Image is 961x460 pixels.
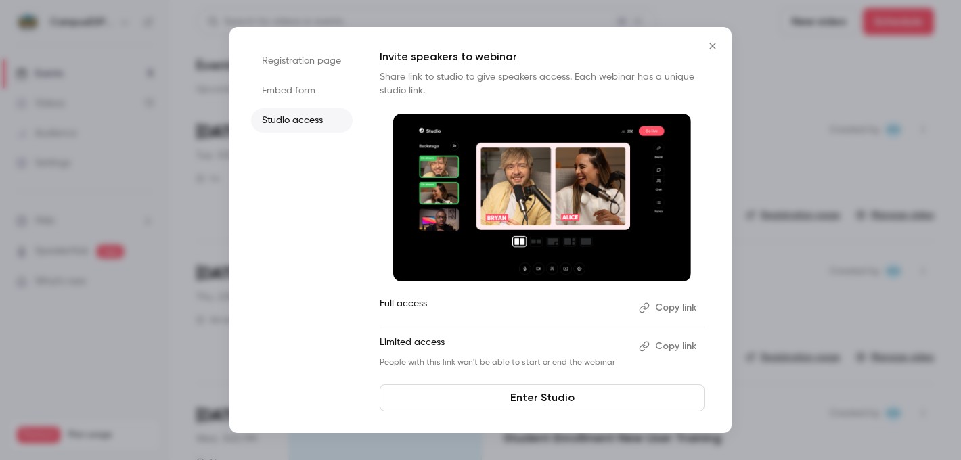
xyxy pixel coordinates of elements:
a: Enter Studio [380,384,705,411]
li: Studio access [251,108,353,133]
button: Copy link [633,336,705,357]
p: People with this link won't be able to start or end the webinar [380,357,628,368]
p: Share link to studio to give speakers access. Each webinar has a unique studio link. [380,70,705,97]
p: Limited access [380,336,628,357]
li: Embed form [251,78,353,103]
button: Copy link [633,297,705,319]
img: Invite speakers to webinar [393,114,691,281]
p: Full access [380,297,628,319]
p: Invite speakers to webinar [380,49,705,65]
button: Close [699,32,726,60]
li: Registration page [251,49,353,73]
